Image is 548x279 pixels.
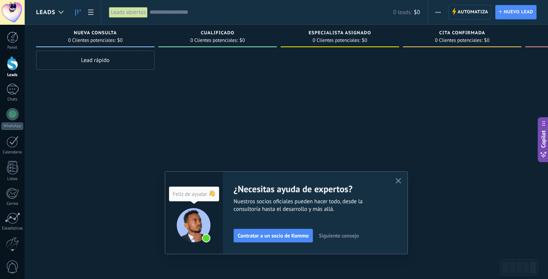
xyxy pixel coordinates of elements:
[84,5,97,20] a: Lista
[407,30,518,37] div: Cita confirmada
[36,9,55,16] span: Leads
[201,30,235,36] span: Cualificado
[313,38,360,43] span: 0 Clientes potenciales:
[458,5,488,19] span: Automatiza
[2,45,24,50] div: Panel
[439,30,485,36] span: Cita confirmada
[190,38,238,43] span: 0 Clientes potenciales:
[74,30,117,36] span: Nueva consulta
[162,30,273,37] div: Cualificado
[284,30,395,37] div: Especialista asignado
[2,97,24,102] div: Chats
[40,30,151,37] div: Nueva consulta
[316,230,362,241] button: Siguiente consejo
[117,38,123,43] span: $0
[234,229,313,242] button: Contratar a un socio de Kommo
[435,38,482,43] span: 0 Clientes potenciales:
[2,226,24,231] div: Estadísticas
[234,183,386,195] h2: ¿Necesitas ayuda de expertos?
[2,73,24,78] div: Leads
[109,7,148,18] div: Leads abiertos
[504,5,533,19] span: Nuevo lead
[362,38,367,43] span: $0
[2,177,24,182] div: Listas
[393,9,412,16] span: 0 leads:
[319,233,359,238] span: Siguiente consejo
[484,38,490,43] span: $0
[433,5,444,19] button: Más
[495,5,537,19] a: Nuevo lead
[2,123,23,130] div: WhatsApp
[240,38,245,43] span: $0
[540,130,547,148] span: Copilot
[68,38,115,43] span: 0 Clientes potenciales:
[449,5,492,19] a: Automatiza
[71,5,84,20] a: Leads
[2,201,24,206] div: Correo
[238,233,309,238] span: Contratar a un socio de Kommo
[414,9,420,16] span: $0
[309,30,371,36] span: Especialista asignado
[36,51,155,70] div: Lead rápido
[2,150,24,155] div: Calendario
[234,198,386,213] span: Nuestros socios oficiales pueden hacer todo, desde la consultoría hasta el desarrollo y más allá.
